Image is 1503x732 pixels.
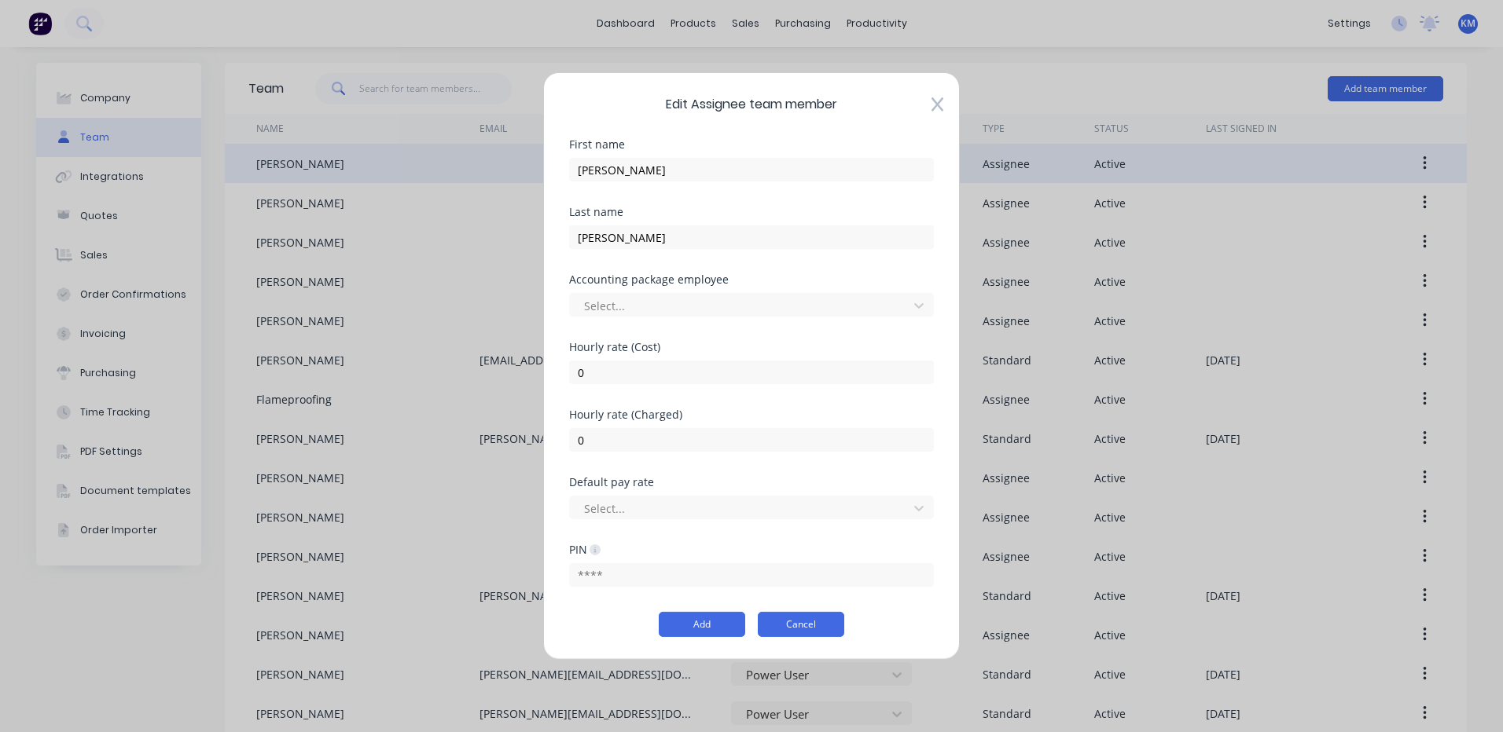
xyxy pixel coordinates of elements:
[758,612,844,637] button: Cancel
[569,477,934,488] div: Default pay rate
[569,542,601,557] div: PIN
[569,428,934,452] input: $0
[569,342,934,353] div: Hourly rate (Cost)
[569,361,934,384] input: $0
[659,612,745,637] button: Add
[569,95,934,114] span: Edit Assignee team member
[569,207,934,218] div: Last name
[569,139,934,150] div: First name
[569,409,934,420] div: Hourly rate (Charged)
[569,274,934,285] div: Accounting package employee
